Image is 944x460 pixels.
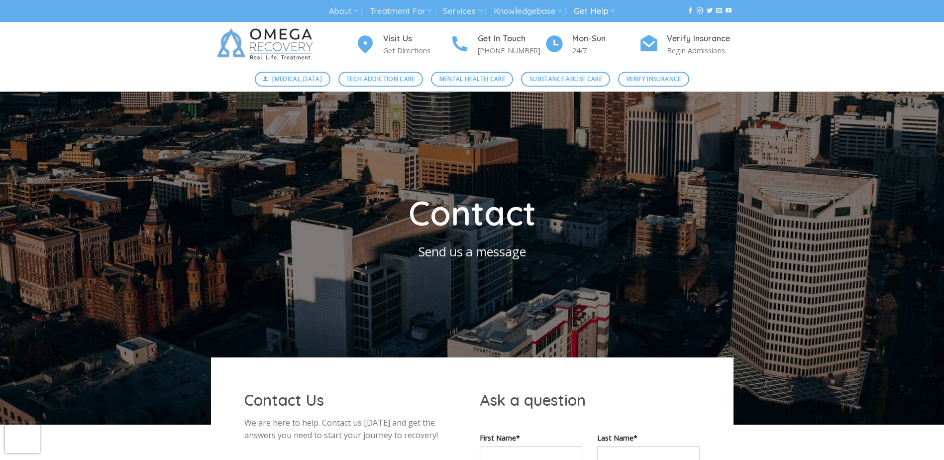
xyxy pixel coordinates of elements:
a: Substance Abuse Care [521,72,610,87]
span: Verify Insurance [627,74,681,84]
h4: Visit Us [383,32,450,45]
h4: Verify Insurance [667,32,734,45]
p: Get Directions [383,45,450,56]
p: We are here to help. Contact us [DATE] and get the answers you need to start your journey to reco... [244,417,465,442]
a: Follow on YouTube [726,7,732,14]
span: Ask a question [480,390,586,410]
span: Contact Us [244,390,324,410]
a: Mental Health Care [431,72,513,87]
a: Follow on Facebook [687,7,693,14]
a: Treatment For [370,2,432,20]
a: Knowledgebase [494,2,562,20]
a: Follow on Instagram [697,7,703,14]
p: Begin Admissions [667,45,734,56]
span: [MEDICAL_DATA] [272,74,322,84]
label: First Name* [480,432,582,444]
p: [PHONE_NUMBER] [478,45,544,56]
a: [MEDICAL_DATA] [255,72,330,87]
a: Visit Us Get Directions [355,32,450,57]
span: Send us a message [419,243,526,260]
span: Substance Abuse Care [529,74,602,84]
a: Get In Touch [PHONE_NUMBER] [450,32,544,57]
span: Contact [409,192,536,234]
img: Omega Recovery [211,22,323,67]
label: Last Name* [597,432,700,444]
span: Mental Health Care [439,74,505,84]
a: Services [443,2,482,20]
a: About [329,2,358,20]
a: Verify Insurance [618,72,689,87]
h4: Get In Touch [478,32,544,45]
a: Verify Insurance Begin Admissions [639,32,734,57]
a: Follow on Twitter [707,7,713,14]
a: Send us an email [716,7,722,14]
span: Tech Addiction Care [346,74,415,84]
a: Get Help [574,2,615,20]
p: 24/7 [572,45,639,56]
iframe: reCAPTCHA [5,423,40,453]
h4: Mon-Sun [572,32,639,45]
a: Tech Addiction Care [338,72,423,87]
